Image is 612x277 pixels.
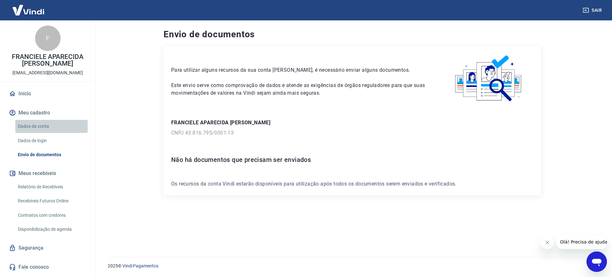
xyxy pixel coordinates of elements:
a: Relatório de Recebíveis [15,180,88,193]
p: Este envio serve como comprovação de dados e atende as exigências de órgãos reguladores para que ... [171,82,429,97]
p: CNPJ 43.816.795/0001-13 [171,129,533,137]
span: Olá! Precisa de ajuda? [4,4,54,10]
h4: Envio de documentos [164,28,541,41]
img: Vindi [8,0,49,20]
button: Sair [581,4,604,16]
a: Envio de documentos [15,148,88,161]
p: FRANCIELE APARECIDA [PERSON_NAME] [171,119,533,127]
iframe: Fechar mensagem [541,236,554,249]
p: [EMAIL_ADDRESS][DOMAIN_NAME] [12,69,83,76]
a: Dados da conta [15,120,88,133]
button: Meus recebíveis [8,166,88,180]
a: Início [8,87,88,101]
a: Disponibilização de agenda [15,223,88,236]
p: 2025 © [108,263,597,269]
a: Dados de login [15,134,88,147]
a: Recebíveis Futuros Online [15,194,88,208]
h6: Não há documentos que precisam ser enviados [171,155,533,165]
p: Para utilizar alguns recursos da sua conta [PERSON_NAME], é necessário enviar alguns documentos. [171,66,429,74]
img: waiting_documents.41d9841a9773e5fdf392cede4d13b617.svg [444,54,533,104]
a: Segurança [8,241,88,255]
iframe: Mensagem da empresa [556,235,607,249]
button: Meu cadastro [8,106,88,120]
a: Fale conosco [8,260,88,274]
p: FRANCIELE APARECIDA [PERSON_NAME] [5,54,90,67]
a: Contratos com credores [15,209,88,222]
a: Vindi Pagamentos [122,263,158,268]
div: F [35,26,61,51]
p: Os recursos da conta Vindi estarão disponíveis para utilização após todos os documentos serem env... [171,180,533,188]
iframe: Botão para abrir a janela de mensagens [586,251,607,272]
